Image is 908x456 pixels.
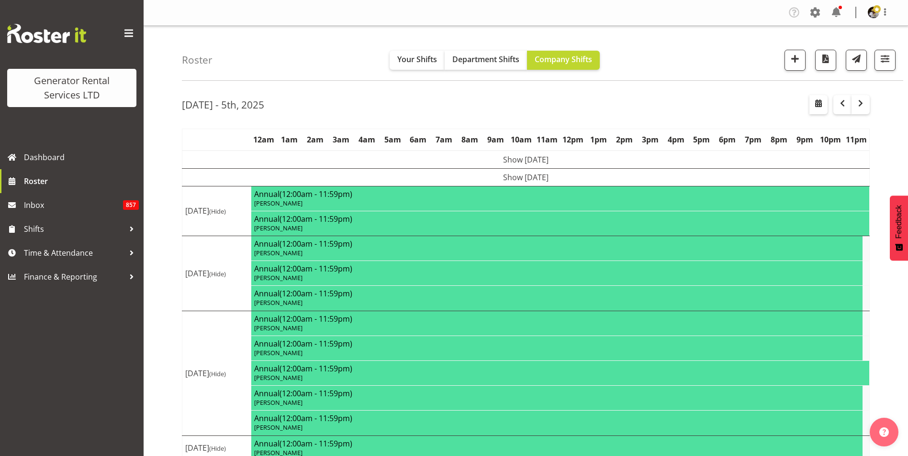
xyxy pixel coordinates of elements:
div: Generator Rental Services LTD [17,74,127,102]
th: 6am [405,129,431,151]
th: 2pm [611,129,637,151]
img: Rosterit website logo [7,24,86,43]
span: Company Shifts [535,54,592,65]
h4: Annual [254,314,860,324]
span: Roster [24,174,139,188]
td: [DATE] [182,311,251,435]
span: (12:00am - 11:59pm) [280,314,352,324]
th: 5am [380,129,405,151]
th: 12pm [560,129,586,151]
span: Inbox [24,198,123,212]
th: 11am [534,129,560,151]
span: Time & Attendance [24,246,124,260]
th: 4pm [663,129,689,151]
th: 5pm [689,129,715,151]
th: 9am [482,129,508,151]
th: 12am [251,129,277,151]
span: (Hide) [209,207,226,216]
th: 6pm [715,129,740,151]
span: Feedback [895,205,903,239]
th: 10pm [818,129,843,151]
h4: Annual [254,339,860,348]
h4: Roster [182,54,213,65]
img: help-xxl-2.png [879,427,889,437]
h4: Annual [254,239,860,249]
span: (12:00am - 11:59pm) [280,338,352,349]
button: Select a specific date within the roster. [809,95,828,114]
span: Department Shifts [452,54,519,65]
span: (12:00am - 11:59pm) [280,263,352,274]
h4: Annual [254,189,866,199]
span: Your Shifts [397,54,437,65]
span: [PERSON_NAME] [254,348,303,357]
button: Send a list of all shifts for the selected filtered period to all rostered employees. [846,50,867,71]
button: Department Shifts [445,51,527,70]
span: Shifts [24,222,124,236]
th: 8pm [766,129,792,151]
button: Filter Shifts [874,50,896,71]
span: (12:00am - 11:59pm) [280,438,352,449]
th: 10am [508,129,534,151]
span: (12:00am - 11:59pm) [280,239,352,249]
span: (12:00am - 11:59pm) [280,413,352,423]
span: [PERSON_NAME] [254,199,303,207]
th: 3pm [637,129,663,151]
h4: Annual [254,264,860,273]
h4: Annual [254,389,860,398]
button: Download a PDF of the roster according to the set date range. [815,50,836,71]
th: 9pm [792,129,818,151]
h4: Annual [254,214,866,224]
th: 8am [457,129,483,151]
span: [PERSON_NAME] [254,273,303,282]
span: (12:00am - 11:59pm) [280,363,352,374]
span: [PERSON_NAME] [254,373,303,382]
td: [DATE] [182,236,251,311]
th: 1pm [586,129,612,151]
td: Show [DATE] [182,168,870,186]
button: Feedback - Show survey [890,195,908,261]
span: (12:00am - 11:59pm) [280,189,352,199]
h4: Annual [254,439,860,448]
span: [PERSON_NAME] [254,398,303,407]
h4: Annual [254,413,860,423]
span: (Hide) [209,369,226,378]
span: Finance & Reporting [24,270,124,284]
span: [PERSON_NAME] [254,249,303,257]
th: 11pm [843,129,870,151]
button: Your Shifts [390,51,445,70]
th: 7am [431,129,457,151]
img: andrew-crenfeldtab2e0c3de70d43fd7286f7b271d34304.png [868,7,879,18]
th: 3am [328,129,354,151]
h4: Annual [254,289,860,298]
td: [DATE] [182,186,251,236]
span: [PERSON_NAME] [254,298,303,307]
button: Company Shifts [527,51,600,70]
h4: Annual [254,364,866,373]
th: 2am [303,129,328,151]
span: [PERSON_NAME] [254,423,303,432]
span: (12:00am - 11:59pm) [280,214,352,224]
button: Add a new shift [785,50,806,71]
td: Show [DATE] [182,151,870,169]
h2: [DATE] - 5th, 2025 [182,98,264,111]
th: 1am [277,129,303,151]
span: (Hide) [209,270,226,278]
span: Dashboard [24,150,139,164]
span: [PERSON_NAME] [254,224,303,232]
span: 857 [123,200,139,210]
span: (Hide) [209,444,226,453]
span: (12:00am - 11:59pm) [280,388,352,399]
span: [PERSON_NAME] [254,324,303,332]
th: 7pm [740,129,766,151]
th: 4am [354,129,380,151]
span: (12:00am - 11:59pm) [280,288,352,299]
